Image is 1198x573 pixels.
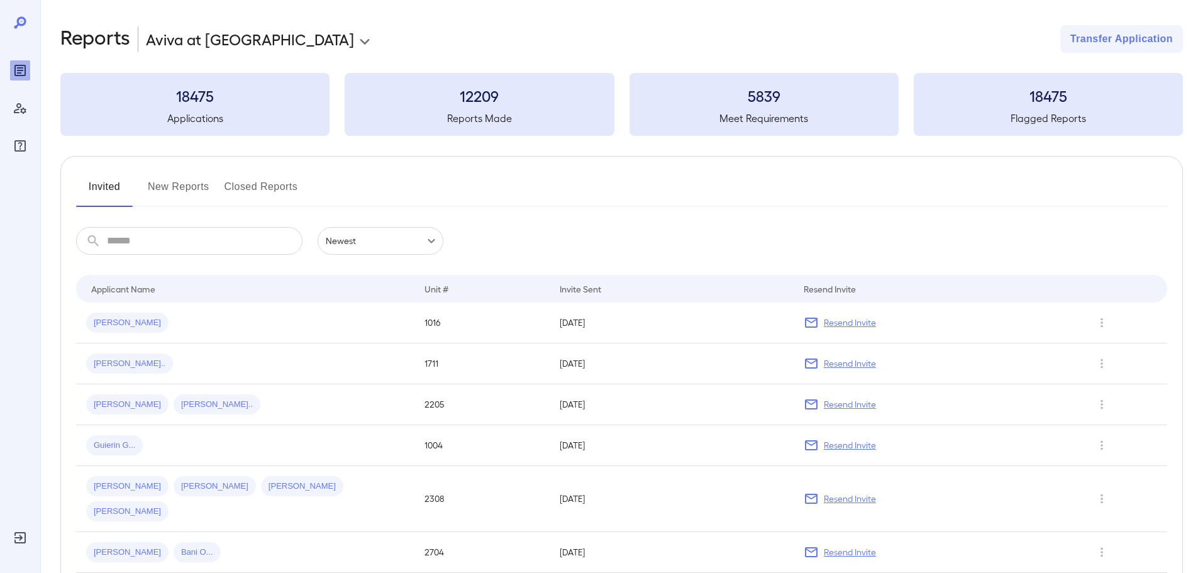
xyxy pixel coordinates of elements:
span: [PERSON_NAME] [261,481,343,492]
h5: Reports Made [345,111,614,126]
td: 2205 [414,384,550,425]
span: Bani O... [174,547,221,559]
div: Manage Users [10,98,30,118]
span: Guierin G... [86,440,143,452]
td: [DATE] [550,532,793,573]
h5: Applications [60,111,330,126]
div: Invite Sent [560,281,601,296]
p: Resend Invite [824,546,876,559]
p: Resend Invite [824,398,876,411]
button: Closed Reports [225,177,298,207]
span: [PERSON_NAME] [86,481,169,492]
div: FAQ [10,136,30,156]
p: Resend Invite [824,439,876,452]
p: Resend Invite [824,357,876,370]
h3: 18475 [60,86,330,106]
td: 1016 [414,303,550,343]
p: Resend Invite [824,492,876,505]
summary: 18475Applications12209Reports Made5839Meet Requirements18475Flagged Reports [60,73,1183,136]
button: Row Actions [1092,435,1112,455]
td: [DATE] [550,384,793,425]
td: 1004 [414,425,550,466]
button: Row Actions [1092,353,1112,374]
p: Aviva at [GEOGRAPHIC_DATA] [146,29,354,49]
span: [PERSON_NAME] [174,481,256,492]
span: [PERSON_NAME] [86,399,169,411]
h5: Meet Requirements [630,111,899,126]
span: [PERSON_NAME] [86,506,169,518]
td: [DATE] [550,466,793,532]
span: [PERSON_NAME].. [174,399,260,411]
h3: 5839 [630,86,899,106]
button: Row Actions [1092,313,1112,333]
div: Resend Invite [804,281,856,296]
h5: Flagged Reports [914,111,1183,126]
button: Invited [76,177,133,207]
span: [PERSON_NAME] [86,547,169,559]
div: Newest [318,227,443,255]
button: Transfer Application [1060,25,1183,53]
td: [DATE] [550,343,793,384]
h3: 18475 [914,86,1183,106]
h3: 12209 [345,86,614,106]
div: Log Out [10,528,30,548]
td: 2308 [414,466,550,532]
div: Reports [10,60,30,81]
button: New Reports [148,177,209,207]
div: Applicant Name [91,281,155,296]
p: Resend Invite [824,316,876,329]
button: Row Actions [1092,489,1112,509]
h2: Reports [60,25,130,53]
td: [DATE] [550,425,793,466]
button: Row Actions [1092,394,1112,414]
td: 2704 [414,532,550,573]
span: [PERSON_NAME].. [86,358,173,370]
button: Row Actions [1092,542,1112,562]
div: Unit # [424,281,448,296]
span: [PERSON_NAME] [86,317,169,329]
td: [DATE] [550,303,793,343]
td: 1711 [414,343,550,384]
